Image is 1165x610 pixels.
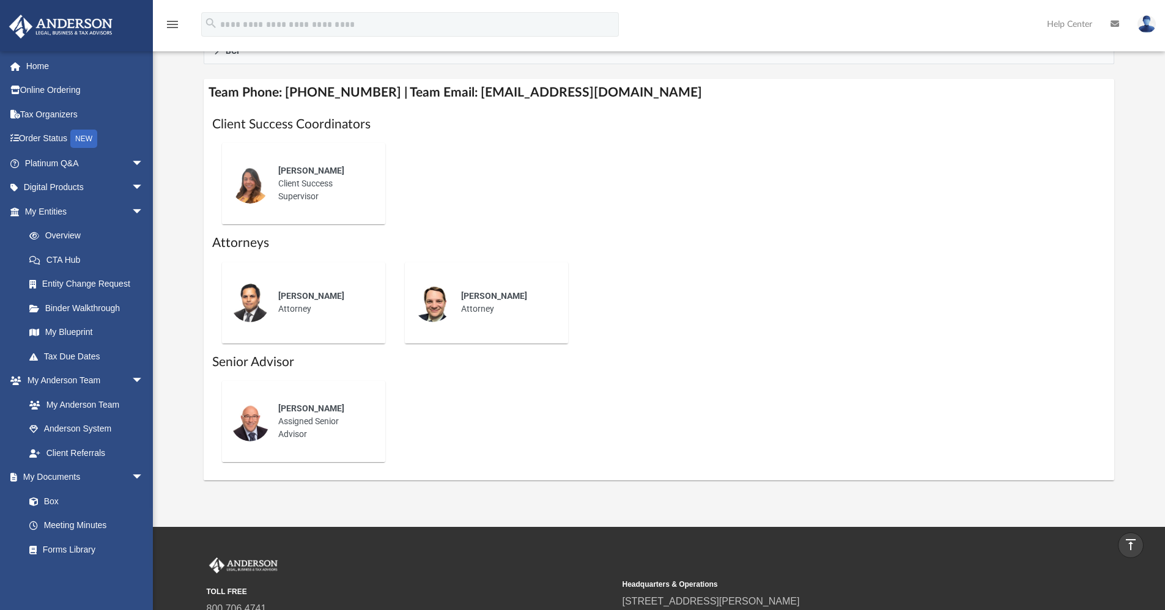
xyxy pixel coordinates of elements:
a: Anderson System [17,417,156,441]
span: BCP [226,46,242,55]
img: User Pic [1137,15,1156,33]
a: [STREET_ADDRESS][PERSON_NAME] [623,596,800,606]
h4: Team Phone: [PHONE_NUMBER] | Team Email: [EMAIL_ADDRESS][DOMAIN_NAME] [204,79,1115,106]
h1: Client Success Coordinators [212,116,1106,133]
div: NEW [70,130,97,148]
span: arrow_drop_down [131,465,156,490]
a: Tax Organizers [9,102,162,127]
a: Entity Change Request [17,272,162,296]
i: menu [165,17,180,32]
a: Order StatusNEW [9,127,162,152]
img: Anderson Advisors Platinum Portal [6,15,116,39]
a: Platinum Q&Aarrow_drop_down [9,151,162,175]
a: My Blueprint [17,320,156,345]
span: arrow_drop_down [131,369,156,394]
a: Tax Due Dates [17,344,162,369]
h1: Senior Advisor [212,353,1106,371]
span: [PERSON_NAME] [278,291,344,301]
a: Online Ordering [9,78,162,103]
span: arrow_drop_down [131,199,156,224]
a: menu [165,23,180,32]
a: Home [9,54,162,78]
div: Client Success Supervisor [270,156,377,211]
a: CTA Hub [17,248,162,272]
span: [PERSON_NAME] [461,291,527,301]
a: Overview [17,224,162,248]
a: Client Referrals [17,441,156,465]
img: thumbnail [231,283,270,322]
span: arrow_drop_down [131,151,156,176]
h1: Attorneys [212,234,1106,252]
i: search [204,17,218,30]
a: Forms Library [17,537,150,562]
img: thumbnail [231,164,270,204]
a: Binder Walkthrough [17,296,162,320]
a: My Entitiesarrow_drop_down [9,199,162,224]
small: Headquarters & Operations [623,579,1030,590]
a: Box [17,489,150,513]
small: TOLL FREE [207,586,614,597]
a: My Documentsarrow_drop_down [9,465,156,490]
img: thumbnail [231,402,270,441]
a: My Anderson Team [17,392,150,417]
div: Attorney [453,281,560,324]
div: Assigned Senior Advisor [270,394,377,449]
span: arrow_drop_down [131,175,156,200]
img: Anderson Advisors Platinum Portal [207,557,280,573]
a: Digital Productsarrow_drop_down [9,175,162,200]
span: [PERSON_NAME] [278,166,344,175]
img: thumbnail [413,283,453,322]
a: Notarize [17,562,156,586]
a: vertical_align_top [1118,532,1144,558]
a: Meeting Minutes [17,513,156,538]
i: vertical_align_top [1123,537,1138,552]
span: [PERSON_NAME] [278,403,344,413]
a: My Anderson Teamarrow_drop_down [9,369,156,393]
div: Attorney [270,281,377,324]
